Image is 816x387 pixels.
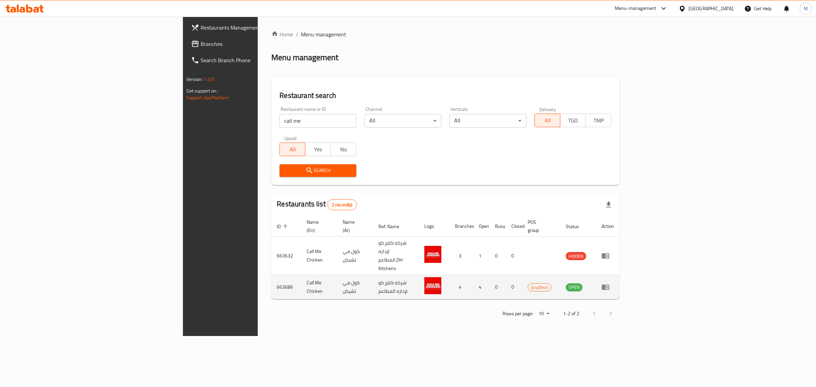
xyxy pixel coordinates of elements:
span: POS group [528,218,552,234]
td: Call Me Chicken [301,275,337,299]
span: 2 record(s) [328,202,357,208]
div: All [364,114,441,128]
span: No [334,145,354,154]
a: Restaurants Management [186,19,319,36]
td: 1 [473,237,490,275]
td: 0 [490,275,506,299]
td: كول مي تشيكن [337,237,373,275]
button: Search [279,164,356,177]
div: [GEOGRAPHIC_DATA] [688,5,733,12]
td: شركه كلتج كو لإداره المطاعم,DH Kitchens [373,237,419,275]
span: Name (En) [307,218,329,234]
p: 1-2 of 2 [563,309,579,318]
a: Search Branch Phone [186,52,319,68]
span: Branches [201,40,314,48]
nav: breadcrumb [271,30,619,38]
button: Yes [305,142,331,156]
div: All [449,114,526,128]
span: Name (Ar) [343,218,365,234]
th: Closed [506,216,522,237]
label: Delivery [539,107,556,112]
span: All [538,116,558,125]
button: TGO [560,114,586,127]
h2: Restaurant search [279,90,611,101]
div: Menu [601,252,614,260]
button: All [534,114,560,127]
span: OPEN [566,283,582,291]
td: 0 [506,275,522,299]
span: All [283,145,303,154]
th: Busy [490,216,506,237]
div: Total records count [327,199,357,210]
label: Upsell [284,136,297,140]
input: Search for restaurant name or ID.. [279,114,356,128]
span: Menu management [301,30,346,38]
div: Rows per page: [536,309,552,319]
div: Menu [601,283,614,291]
span: GrubTech [528,284,551,291]
a: Branches [186,36,319,52]
td: 3 [449,237,473,275]
span: TGO [563,116,583,125]
span: TMP [589,116,609,125]
span: Yes [308,145,328,154]
span: Status [566,222,588,231]
span: Search [285,166,351,175]
td: 0 [506,237,522,275]
td: كول مي تشيكن [337,275,373,299]
td: 4 [473,275,490,299]
span: Restaurants Management [201,23,314,32]
button: All [279,142,305,156]
span: HIDDEN [566,252,586,260]
p: Rows per page: [503,309,533,318]
th: Logo [419,216,449,237]
div: Menu-management [615,4,657,13]
td: 0 [490,237,506,275]
span: Version: [186,75,203,84]
span: ID [277,222,290,231]
img: Call Me Chicken [424,277,441,294]
a: Support.OpsPlatform [186,93,230,102]
span: Get support on: [186,86,218,95]
th: Action [596,216,619,237]
button: TMP [585,114,611,127]
span: Ref. Name [378,222,408,231]
h2: Restaurants list [277,199,357,210]
table: enhanced table [271,216,619,299]
td: 4 [449,275,473,299]
img: Call Me Chicken [424,246,441,263]
td: شركه كلتج كو لإداره المطاعم [373,275,419,299]
button: No [330,142,356,156]
span: M [804,5,808,12]
span: 1.0.0 [204,75,215,84]
span: Search Branch Phone [201,56,314,64]
th: Branches [449,216,473,237]
th: Open [473,216,490,237]
td: Call Me Chicken [301,237,337,275]
div: Export file [600,197,617,213]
